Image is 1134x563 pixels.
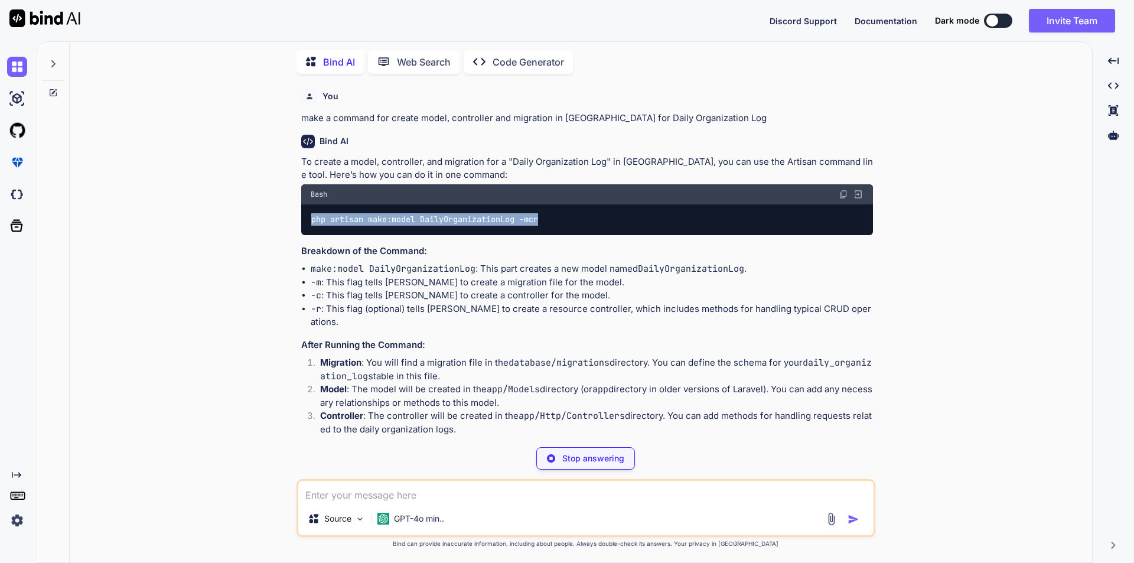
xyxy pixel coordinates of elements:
button: Documentation [855,15,917,27]
img: copy [839,190,848,199]
strong: Controller [320,410,363,421]
p: Web Search [397,55,451,69]
li: : This flag tells [PERSON_NAME] to create a controller for the model. [311,289,873,302]
p: make a command for create model, controller and migration in [GEOGRAPHIC_DATA] for Daily Organiza... [301,112,873,125]
li: : This flag (optional) tells [PERSON_NAME] to create a resource controller, which includes method... [311,302,873,329]
img: icon [848,513,859,525]
strong: Migration [320,357,361,368]
img: Open in Browser [853,189,863,200]
span: Dark mode [935,15,979,27]
img: Pick Models [355,514,365,524]
img: settings [7,510,27,531]
img: ai-studio [7,89,27,109]
code: make:model DailyOrganizationLog [311,263,475,275]
img: githubLight [7,121,27,141]
p: Source [324,513,351,525]
img: GPT-4o mini [377,513,389,525]
p: To create a model, controller, and migration for a "Daily Organization Log" in [GEOGRAPHIC_DATA],... [301,155,873,182]
h3: After Running the Command: [301,339,873,352]
img: chat [7,57,27,77]
span: Documentation [855,16,917,26]
li: : This part creates a new model named . [311,262,873,276]
p: : The controller will be created in the directory. You can add methods for handling requests rela... [320,409,873,436]
code: php artisan make:model DailyOrganizationLog -mcr [311,213,539,226]
p: : You will find a migration file in the directory. You can define the schema for your table in th... [320,356,873,383]
code: database/migrations [509,357,610,369]
code: app/Http/Controllers [519,410,625,422]
code: app [592,383,608,395]
strong: Model [320,383,347,395]
code: -r [311,303,321,315]
p: Code Generator [493,55,564,69]
code: app/Models [487,383,540,395]
code: -c [311,289,321,301]
img: darkCloudIdeIcon [7,184,27,204]
span: Discord Support [770,16,837,26]
img: attachment [825,512,838,526]
img: premium [7,152,27,173]
span: Bash [311,190,327,199]
code: daily_organization_logs [320,357,872,382]
p: Stop answering [562,453,624,464]
p: : The model will be created in the directory (or directory in older versions of Laravel). You can... [320,383,873,409]
h3: Breakdown of the Command: [301,245,873,258]
code: -m [311,276,321,288]
p: GPT-4o min.. [394,513,444,525]
code: DailyOrganizationLog [638,263,744,275]
p: Bind can provide inaccurate information, including about people. Always double-check its answers.... [296,539,875,548]
button: Discord Support [770,15,837,27]
h6: You [322,90,338,102]
p: Bind AI [323,55,355,69]
h6: Bind AI [320,135,348,147]
button: Invite Team [1029,9,1115,32]
li: : This flag tells [PERSON_NAME] to create a migration file for the model. [311,276,873,289]
img: Bind AI [9,9,80,27]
